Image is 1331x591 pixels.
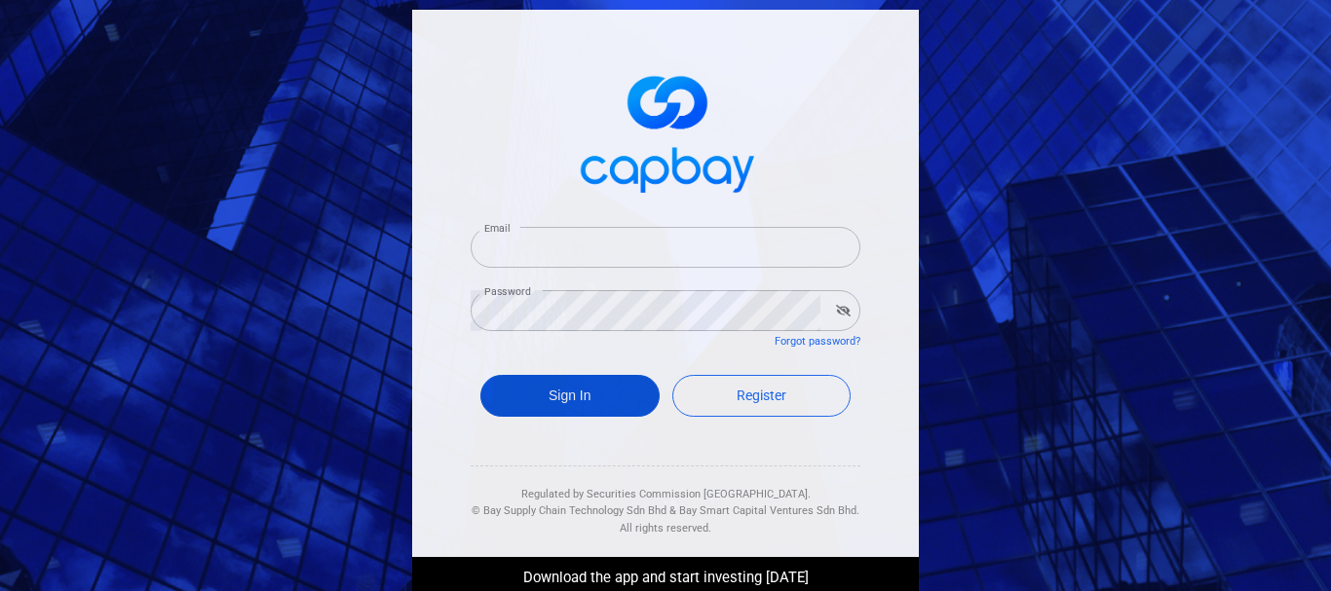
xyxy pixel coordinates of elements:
[471,466,860,537] div: Regulated by Securities Commission [GEOGRAPHIC_DATA]. & All rights reserved.
[672,375,852,417] a: Register
[775,335,860,348] a: Forgot password?
[568,58,763,203] img: logo
[484,221,510,236] label: Email
[484,284,531,299] label: Password
[398,557,933,590] div: Download the app and start investing [DATE]
[472,504,666,517] span: © Bay Supply Chain Technology Sdn Bhd
[737,388,786,403] span: Register
[679,504,859,517] span: Bay Smart Capital Ventures Sdn Bhd.
[480,375,660,417] button: Sign In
